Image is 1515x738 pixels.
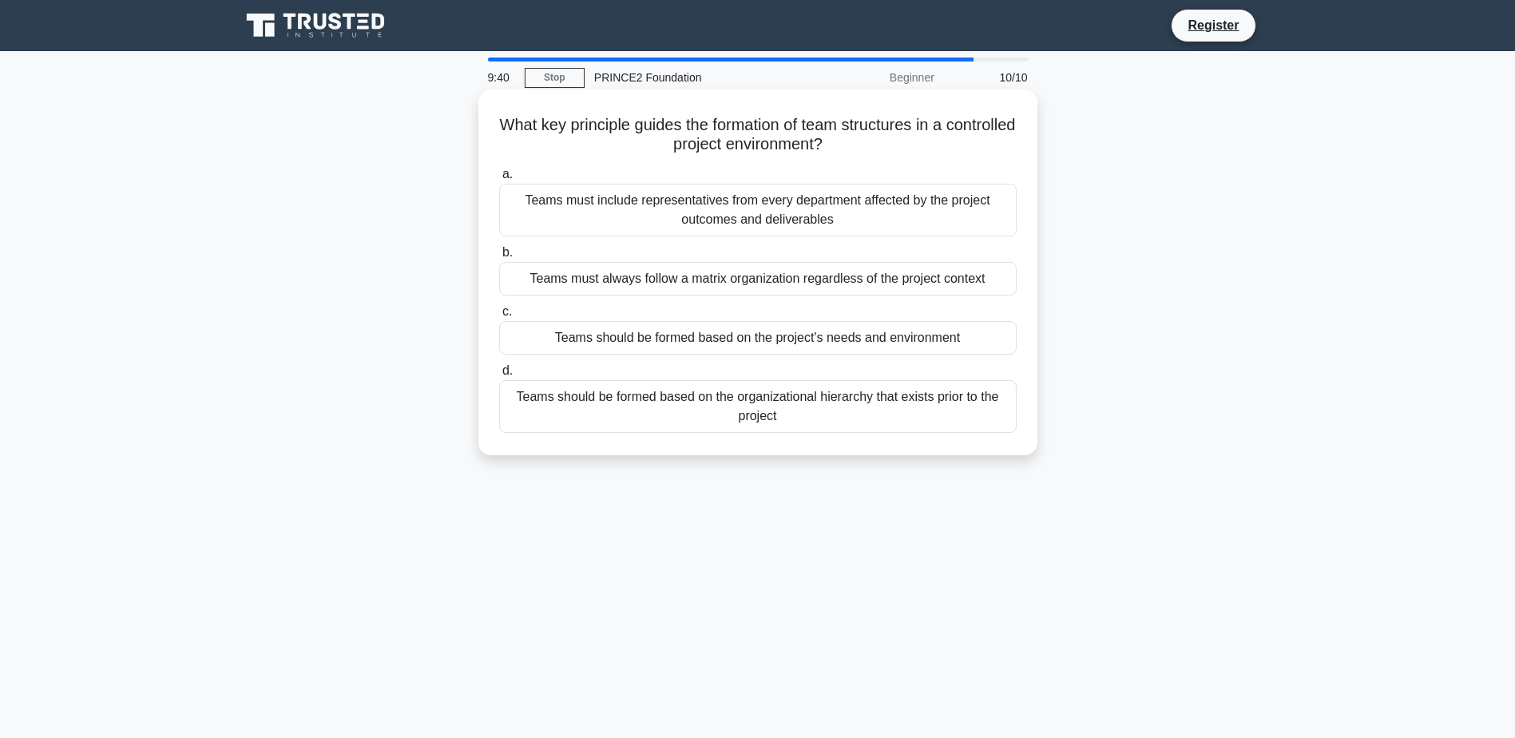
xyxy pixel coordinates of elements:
div: Teams should be formed based on the project's needs and environment [499,321,1017,355]
div: Beginner [804,61,944,93]
div: 10/10 [944,61,1037,93]
div: Teams should be formed based on the organizational hierarchy that exists prior to the project [499,380,1017,433]
span: a. [502,167,513,181]
span: d. [502,363,513,377]
a: Register [1178,15,1248,35]
h5: What key principle guides the formation of team structures in a controlled project environment? [498,115,1018,155]
div: Teams must include representatives from every department affected by the project outcomes and del... [499,184,1017,236]
div: Teams must always follow a matrix organization regardless of the project context [499,262,1017,296]
div: PRINCE2 Foundation [585,61,804,93]
a: Stop [525,68,585,88]
span: b. [502,245,513,259]
span: c. [502,304,512,318]
div: 9:40 [478,61,525,93]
